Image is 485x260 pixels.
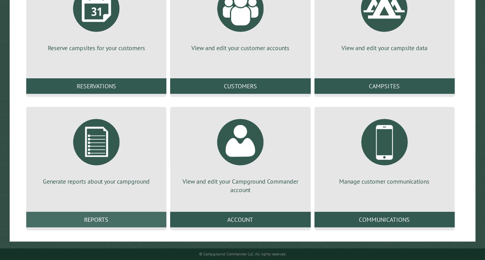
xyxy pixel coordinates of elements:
[179,44,301,52] p: View and edit your customer accounts
[35,177,157,186] p: Generate reports about your campground
[179,177,301,194] p: View and edit your Campground Commander account
[26,212,166,227] a: Reports
[26,78,166,94] a: Reservations
[170,212,310,227] a: Account
[35,113,157,186] a: Generate reports about your campground
[179,113,301,194] a: View and edit your Campground Commander account
[314,212,455,227] a: Communications
[324,177,445,186] p: Manage customer communications
[35,44,157,52] p: Reserve campsites for your customers
[199,252,286,257] small: © Campground Commander LLC. All rights reserved.
[324,113,445,186] a: Manage customer communications
[170,78,310,94] a: Customers
[314,78,455,94] a: Campsites
[324,44,445,52] p: View and edit your campsite data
